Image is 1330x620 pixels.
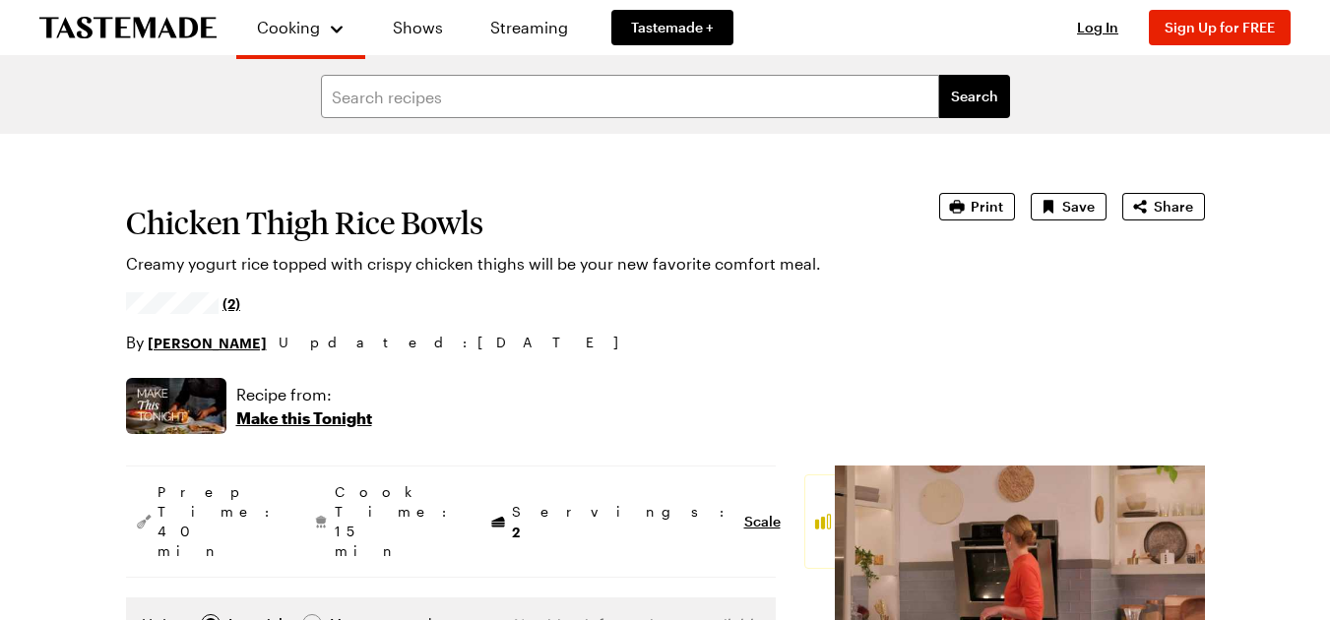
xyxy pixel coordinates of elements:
button: Sign Up for FREE [1149,10,1291,45]
span: Search [951,87,998,106]
a: To Tastemade Home Page [39,17,217,39]
p: By [126,331,267,354]
h1: Chicken Thigh Rice Bowls [126,205,884,240]
span: Log In [1077,19,1118,35]
button: Save recipe [1031,193,1107,220]
p: Recipe from: [236,383,372,406]
span: Save [1062,197,1095,217]
span: (2) [222,293,240,313]
button: Print [939,193,1015,220]
span: Share [1154,197,1193,217]
img: Show where recipe is used [126,378,226,434]
span: Sign Up for FREE [1165,19,1275,35]
a: Tastemade + [611,10,733,45]
button: Share [1122,193,1205,220]
p: Creamy yogurt rice topped with crispy chicken thighs will be your new favorite comfort meal. [126,252,884,276]
span: Cook Time: 15 min [335,482,457,561]
span: Tastemade + [631,18,714,37]
p: Make this Tonight [236,406,372,430]
button: Scale [744,512,781,531]
span: 2 [512,522,520,540]
a: 4.5/5 stars from 2 reviews [126,295,241,311]
button: filters [939,75,1010,118]
span: Servings: [512,502,734,542]
a: [PERSON_NAME] [148,332,267,353]
a: Recipe from:Make this Tonight [236,383,372,430]
span: Cooking [257,18,320,36]
span: Updated : [DATE] [279,332,638,353]
span: Print [971,197,1003,217]
button: Log In [1058,18,1137,37]
span: Prep Time: 40 min [158,482,280,561]
input: Search recipes [321,75,939,118]
button: Cooking [256,8,346,47]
